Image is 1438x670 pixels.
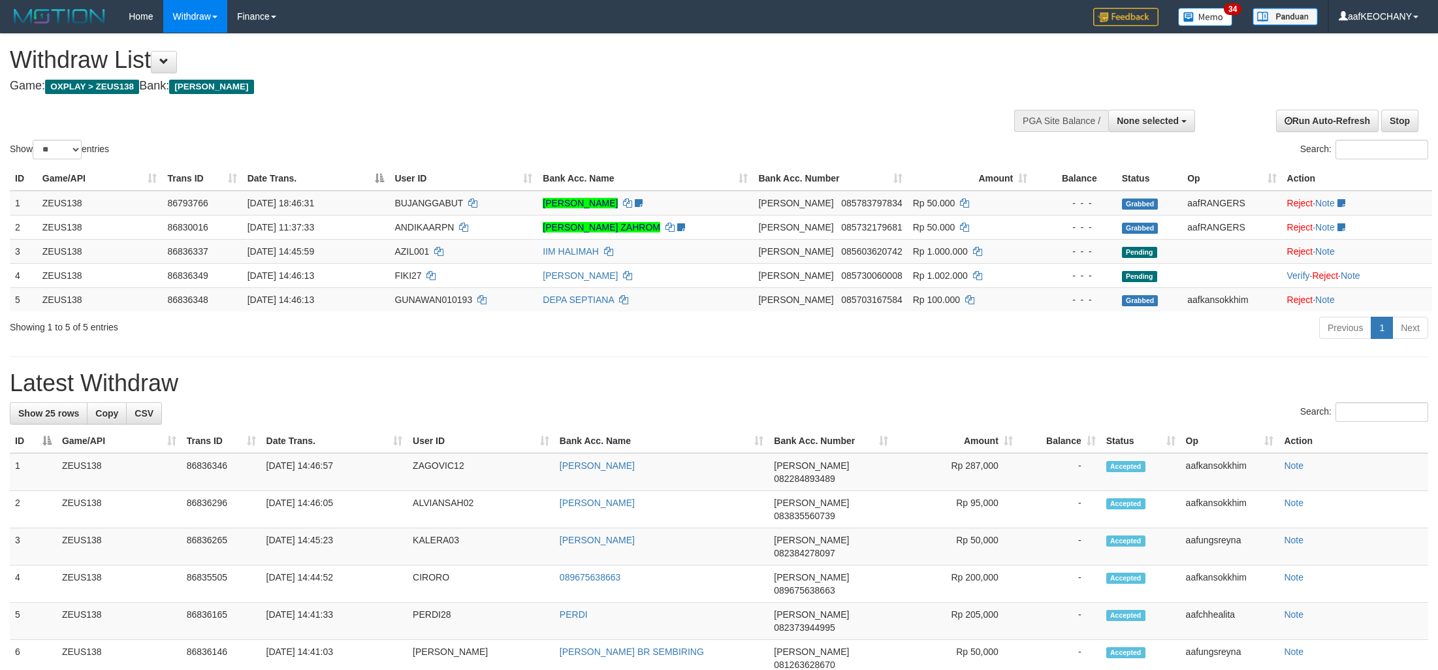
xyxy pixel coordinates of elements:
td: 2 [10,491,57,528]
span: [PERSON_NAME] [774,460,849,471]
div: - - - [1038,293,1111,306]
td: ZEUS138 [37,191,163,215]
span: Copy 089675638663 to clipboard [774,585,835,596]
a: Run Auto-Refresh [1276,110,1379,132]
a: Reject [1287,198,1313,208]
div: PGA Site Balance / [1014,110,1108,132]
th: Date Trans.: activate to sort column descending [242,167,390,191]
td: Rp 50,000 [893,528,1018,566]
th: Op: activate to sort column ascending [1181,429,1279,453]
td: · [1282,191,1432,215]
input: Search: [1335,140,1428,159]
span: [PERSON_NAME] [758,198,833,208]
td: PERDI28 [407,603,554,640]
td: [DATE] 14:46:57 [261,453,408,491]
a: IIM HALIMAH [543,246,599,257]
span: [DATE] 18:46:31 [248,198,314,208]
h1: Latest Withdraw [10,370,1428,396]
td: ZEUS138 [57,603,182,640]
td: · [1282,287,1432,311]
span: Accepted [1106,610,1145,621]
td: ZEUS138 [37,287,163,311]
img: Button%20Memo.svg [1178,8,1233,26]
td: [DATE] 14:44:52 [261,566,408,603]
td: 4 [10,263,37,287]
input: Search: [1335,402,1428,422]
a: 089675638663 [560,572,620,582]
td: ZEUS138 [57,491,182,528]
span: Copy 083835560739 to clipboard [774,511,835,521]
td: - [1018,528,1101,566]
label: Search: [1300,402,1428,422]
a: Previous [1319,317,1371,339]
td: ZEUS138 [37,215,163,239]
span: Copy 081263628670 to clipboard [774,660,835,670]
a: Copy [87,402,127,424]
span: Rp 1.000.000 [913,246,968,257]
a: Note [1284,646,1303,657]
td: ZAGOVIC12 [407,453,554,491]
td: aafRANGERS [1182,191,1281,215]
td: Rp 95,000 [893,491,1018,528]
span: None selected [1117,116,1179,126]
div: - - - [1038,269,1111,282]
a: Show 25 rows [10,402,88,424]
a: Note [1284,498,1303,508]
td: 86835505 [182,566,261,603]
td: - [1018,453,1101,491]
a: [PERSON_NAME] [543,198,618,208]
span: 86830016 [167,222,208,232]
td: · · [1282,263,1432,287]
th: Amount: activate to sort column ascending [893,429,1018,453]
th: Op: activate to sort column ascending [1182,167,1281,191]
a: [PERSON_NAME] [560,535,635,545]
td: [DATE] 14:45:23 [261,528,408,566]
td: CIRORO [407,566,554,603]
span: Grabbed [1122,199,1158,210]
a: [PERSON_NAME] BR SEMBIRING [560,646,704,657]
span: Grabbed [1122,223,1158,234]
span: Copy 085603620742 to clipboard [841,246,902,257]
th: Date Trans.: activate to sort column ascending [261,429,408,453]
h4: Game: Bank: [10,80,946,93]
a: Note [1341,270,1360,281]
span: [DATE] 11:37:33 [248,222,314,232]
a: Note [1315,198,1335,208]
span: OXPLAY > ZEUS138 [45,80,139,94]
th: Game/API: activate to sort column ascending [57,429,182,453]
label: Search: [1300,140,1428,159]
td: ZEUS138 [37,263,163,287]
td: 3 [10,239,37,263]
span: Rp 50.000 [913,198,955,208]
td: 1 [10,191,37,215]
span: Accepted [1106,535,1145,547]
td: 5 [10,287,37,311]
td: 5 [10,603,57,640]
span: [PERSON_NAME] [758,270,833,281]
span: [PERSON_NAME] [758,295,833,305]
td: · [1282,215,1432,239]
label: Show entries [10,140,109,159]
td: Rp 200,000 [893,566,1018,603]
a: [PERSON_NAME] [560,498,635,508]
span: Copy 085730060008 to clipboard [841,270,902,281]
td: [DATE] 14:41:33 [261,603,408,640]
a: [PERSON_NAME] [543,270,618,281]
span: Grabbed [1122,295,1158,306]
td: 2 [10,215,37,239]
td: aafRANGERS [1182,215,1281,239]
span: Show 25 rows [18,408,79,419]
td: aafchhealita [1181,603,1279,640]
a: Note [1315,246,1335,257]
span: AZIL001 [394,246,429,257]
span: 86836349 [167,270,208,281]
td: aafkansokkhim [1181,491,1279,528]
span: FIKI27 [394,270,421,281]
span: Accepted [1106,498,1145,509]
td: aafkansokkhim [1182,287,1281,311]
span: Accepted [1106,461,1145,472]
span: [PERSON_NAME] [774,498,849,508]
span: Copy [95,408,118,419]
span: 86793766 [167,198,208,208]
th: Trans ID: activate to sort column ascending [182,429,261,453]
